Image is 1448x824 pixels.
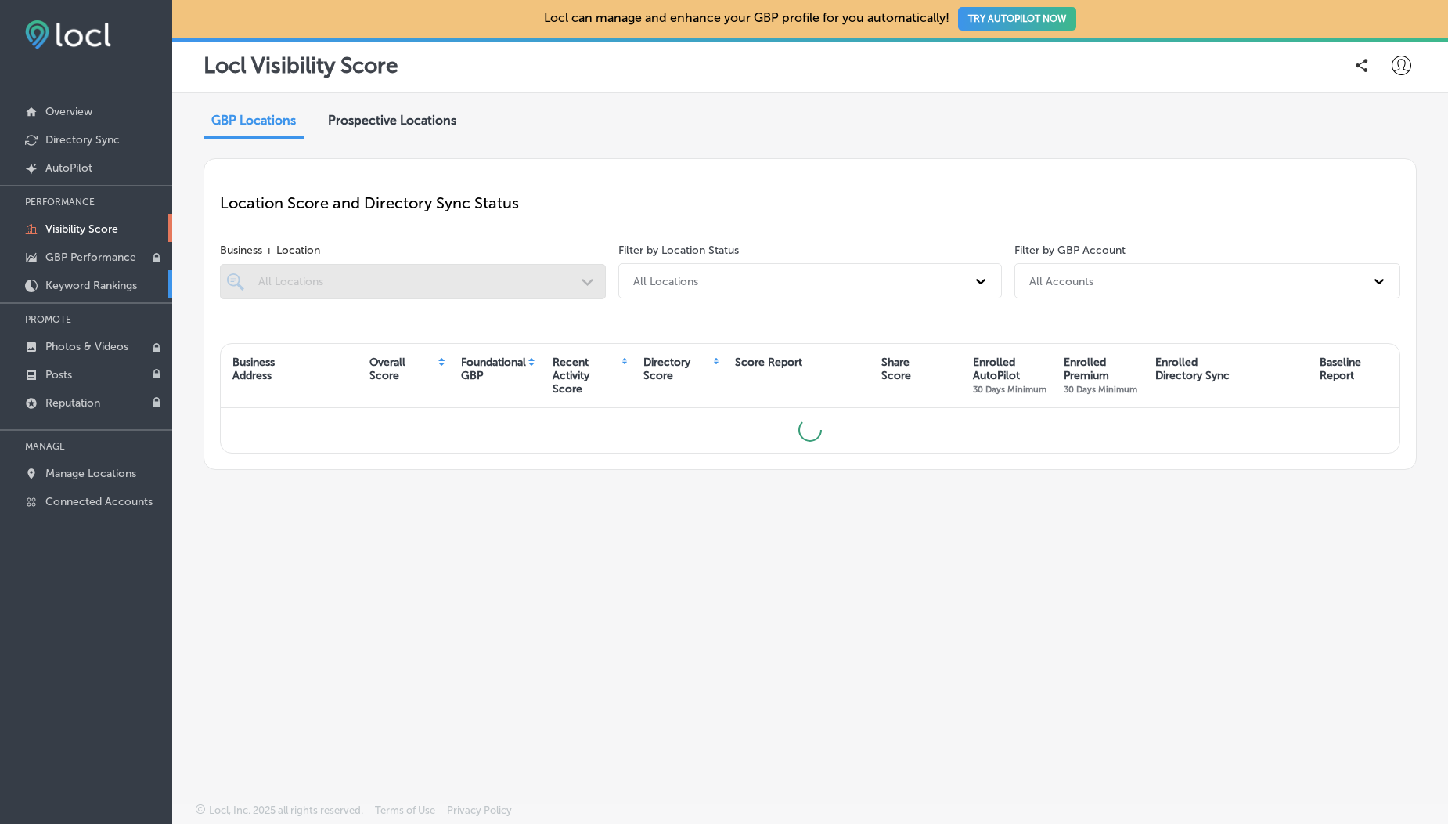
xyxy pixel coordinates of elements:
a: Privacy Policy [447,804,512,824]
div: Score Report [735,356,802,369]
button: TRY AUTOPILOT NOW [958,7,1076,31]
span: 30 Days Minimum [973,384,1046,395]
div: Business Address [232,356,275,382]
div: All Accounts [1029,274,1093,287]
div: Enrolled Directory Sync [1155,356,1230,382]
p: Location Score and Directory Sync Status [220,193,1400,212]
div: Overall Score [369,356,436,382]
div: Share Score [881,356,911,382]
p: Connected Accounts [45,495,153,508]
div: Directory Score [643,356,711,382]
p: Keyword Rankings [45,279,137,292]
div: Foundational GBP [461,356,526,382]
p: Posts [45,368,72,381]
p: GBP Performance [45,251,136,264]
div: Enrolled Premium [1064,356,1137,396]
img: fda3e92497d09a02dc62c9cd864e3231.png [25,20,111,49]
p: AutoPilot [45,161,92,175]
p: Visibility Score [45,222,118,236]
p: Locl Visibility Score [204,52,398,78]
div: All Locations [633,274,698,287]
p: Overview [45,105,92,118]
span: Prospective Locations [328,113,456,128]
div: Baseline Report [1320,356,1361,382]
div: Recent Activity Score [553,356,620,396]
p: Locl, Inc. 2025 all rights reserved. [209,804,363,816]
p: Reputation [45,396,100,410]
label: Filter by Location Status [618,244,739,257]
p: Directory Sync [45,133,120,146]
span: 30 Days Minimum [1064,384,1137,395]
span: Business + Location [220,244,606,257]
a: Terms of Use [375,804,435,824]
span: GBP Locations [211,113,296,128]
p: Manage Locations [45,467,136,480]
div: Enrolled AutoPilot [973,356,1046,396]
p: Photos & Videos [45,340,128,353]
label: Filter by GBP Account [1014,244,1126,257]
